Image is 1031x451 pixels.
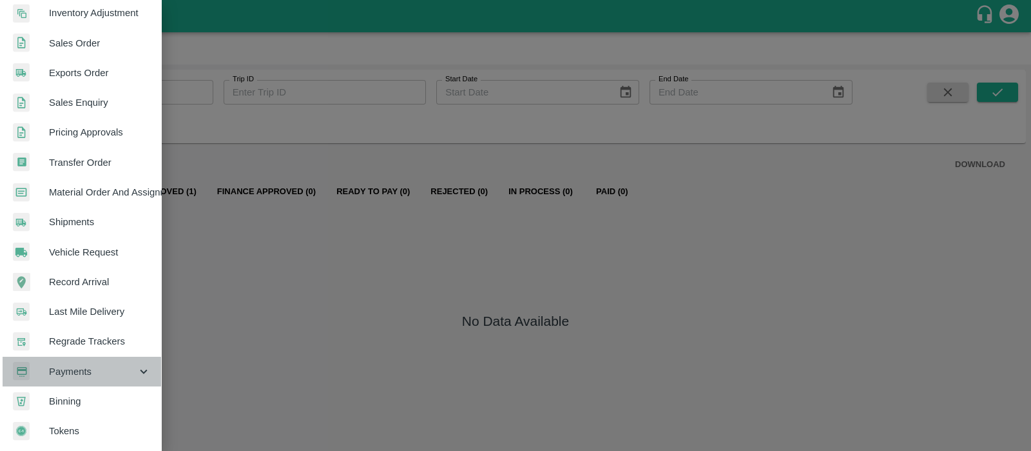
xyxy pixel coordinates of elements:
[49,275,151,289] span: Record Arrival
[13,94,30,112] img: sales
[13,63,30,82] img: shipments
[49,394,151,408] span: Binning
[49,6,151,20] span: Inventory Adjustment
[13,183,30,202] img: centralMaterial
[13,123,30,142] img: sales
[13,392,30,410] img: bin
[13,153,30,172] img: whTransfer
[49,334,151,348] span: Regrade Trackers
[49,155,151,170] span: Transfer Order
[49,365,137,379] span: Payments
[13,243,30,261] img: vehicle
[13,332,30,351] img: whTracker
[13,213,30,232] img: shipments
[49,215,151,229] span: Shipments
[13,303,30,321] img: delivery
[49,424,151,438] span: Tokens
[13,422,30,441] img: tokens
[13,34,30,52] img: sales
[13,273,30,291] img: recordArrival
[49,305,151,319] span: Last Mile Delivery
[13,4,30,23] img: inventory
[49,36,151,50] span: Sales Order
[49,66,151,80] span: Exports Order
[49,185,151,199] span: Material Order And Assignment
[49,245,151,259] span: Vehicle Request
[13,362,30,381] img: payment
[49,125,151,139] span: Pricing Approvals
[49,95,151,110] span: Sales Enquiry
